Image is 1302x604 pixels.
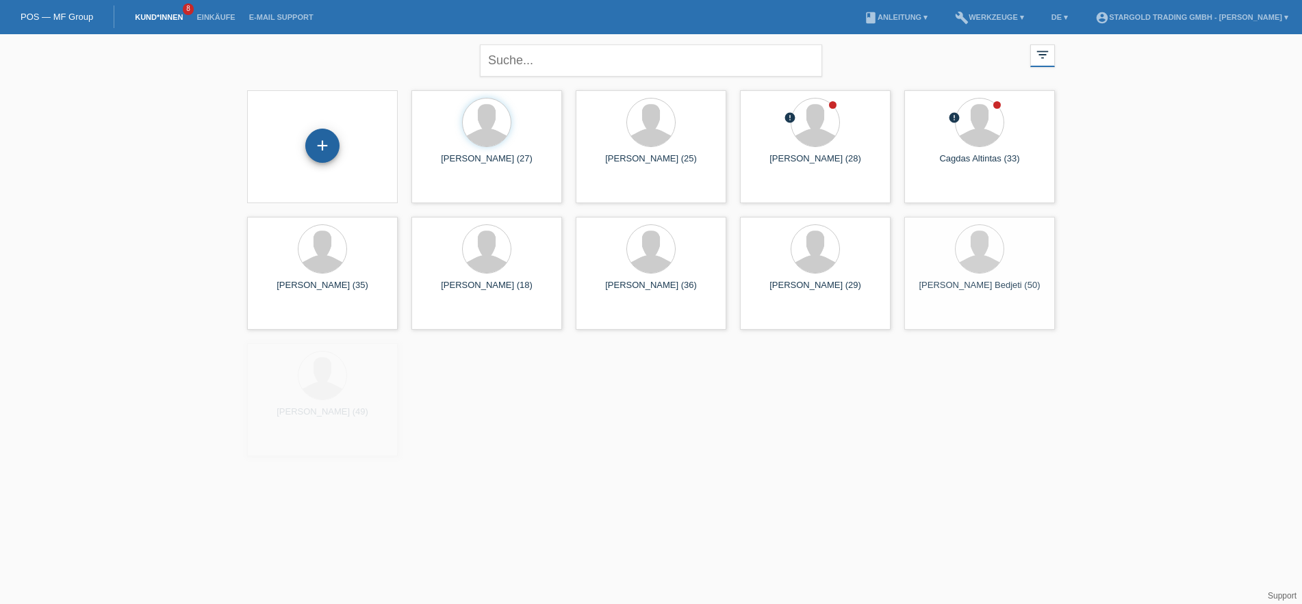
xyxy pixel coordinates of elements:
a: POS — MF Group [21,12,93,22]
a: E-Mail Support [242,13,320,21]
i: error [948,111,960,124]
i: account_circle [1095,11,1109,25]
div: [PERSON_NAME] (27) [422,153,551,175]
div: Cagdas Altintas (33) [915,153,1044,175]
a: buildWerkzeuge ▾ [948,13,1031,21]
div: [PERSON_NAME] Bedjeti (50) [915,280,1044,302]
div: Kund*in hinzufügen [306,134,339,157]
i: build [955,11,969,25]
div: [PERSON_NAME] (25) [587,153,715,175]
a: Einkäufe [190,13,242,21]
div: [PERSON_NAME] (35) [258,280,387,302]
div: Unbestätigt, in Bearbeitung [784,111,796,126]
i: error [784,111,796,124]
div: [PERSON_NAME] (49) [258,406,387,428]
i: book [864,11,878,25]
a: DE ▾ [1045,13,1075,21]
a: account_circleStargold Trading GmbH - [PERSON_NAME] ▾ [1088,13,1295,21]
input: Suche... [480,44,822,77]
div: [PERSON_NAME] (28) [751,153,880,175]
div: [PERSON_NAME] (18) [422,280,551,302]
div: Unbestätigt, in Bearbeitung [948,111,960,126]
a: bookAnleitung ▾ [857,13,934,21]
a: Kund*innen [128,13,190,21]
div: [PERSON_NAME] (36) [587,280,715,302]
div: [PERSON_NAME] (29) [751,280,880,302]
a: Support [1268,591,1297,601]
span: 8 [183,3,194,15]
i: filter_list [1035,47,1050,62]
